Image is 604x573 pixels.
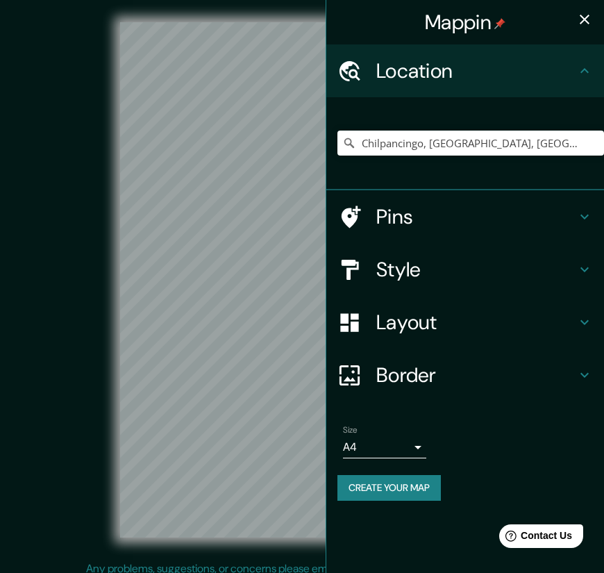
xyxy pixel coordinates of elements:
[326,349,604,401] div: Border
[376,363,576,388] h4: Border
[326,44,604,97] div: Location
[494,18,505,29] img: pin-icon.png
[343,436,426,458] div: A4
[343,424,358,436] label: Size
[480,519,589,558] iframe: Help widget launcher
[326,243,604,296] div: Style
[326,190,604,243] div: Pins
[376,310,576,335] h4: Layout
[337,131,604,156] input: Pick your city or area
[337,475,441,501] button: Create your map
[376,204,576,229] h4: Pins
[425,10,505,35] h4: Mappin
[326,296,604,349] div: Layout
[376,58,576,83] h4: Location
[376,257,576,282] h4: Style
[120,22,485,538] canvas: Map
